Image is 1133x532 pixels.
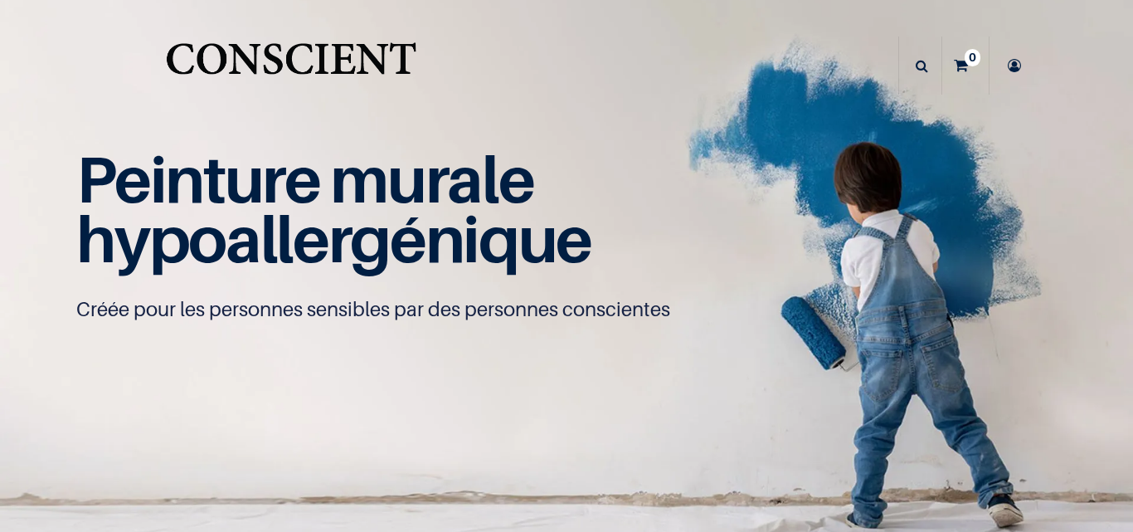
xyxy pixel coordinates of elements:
[163,33,419,99] img: Conscient
[163,33,419,99] a: Logo of Conscient
[76,140,533,217] span: Peinture murale
[942,37,989,95] a: 0
[76,296,1056,323] p: Créée pour les personnes sensibles par des personnes conscientes
[76,200,591,277] span: hypoallergénique
[965,49,980,66] sup: 0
